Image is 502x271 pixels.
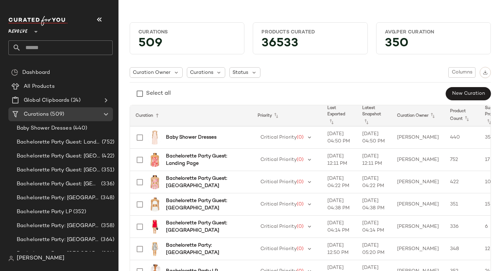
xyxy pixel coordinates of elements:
td: [PERSON_NAME] [391,171,444,193]
th: Latest Snapshot [357,105,391,126]
span: (0) [297,246,304,251]
span: Critical Priority [260,202,297,207]
span: Bachelorette Party: [GEOGRAPHIC_DATA] [17,250,100,258]
span: Critical Priority [260,246,297,251]
span: Baby Shower Dresses [17,124,72,132]
span: Bachelorette Party: [GEOGRAPHIC_DATA] [17,222,100,230]
span: All Products [24,83,55,91]
span: (422) [100,152,114,160]
td: [DATE] 04:14 PM [322,216,357,238]
span: Critical Priority [260,157,297,162]
span: Bachelorette Party Guest: [GEOGRAPHIC_DATA] [17,166,100,174]
span: Curations [24,110,49,118]
td: [DATE] 04:38 PM [357,193,391,216]
span: (0) [297,157,304,162]
div: 509 [133,38,241,51]
th: Priority [252,105,322,126]
span: Bachelorette Party: [GEOGRAPHIC_DATA] [17,194,99,202]
span: New Curation [452,91,485,96]
td: 351 [444,193,479,216]
span: (358) [100,222,114,230]
img: svg%3e [11,69,18,76]
td: [DATE] 04:14 PM [357,216,391,238]
b: Bachelorette Party Guest: Landing Page [166,153,244,167]
span: Bachelorette Party Guest: Landing Page [17,138,100,146]
span: Bachelorette Party LP [17,208,72,216]
b: Bachelorette Party: [GEOGRAPHIC_DATA] [166,242,244,256]
img: svg%3e [483,70,488,75]
span: (0) [297,202,304,207]
span: (364) [99,236,114,244]
span: Dashboard [22,69,50,77]
div: Avg.per Curation [385,29,482,36]
b: Baby Shower Dresses [166,134,216,141]
td: [PERSON_NAME] [391,238,444,260]
span: Critical Priority [260,179,297,185]
td: [DATE] 12:50 PM [322,238,357,260]
span: (509) [49,110,64,118]
th: Curation Owner [391,105,444,126]
td: 348 [444,238,479,260]
button: New Curation [446,87,491,100]
td: 440 [444,126,479,149]
img: LOVF-WD4477_V1.jpg [148,131,162,145]
img: ROWR-WD14_V1.jpg [148,220,162,234]
img: PEXR-WS25_V1.jpg [148,175,162,189]
img: svg%3e [8,256,14,261]
img: MAOU-WS355_V1.jpg [148,153,162,167]
span: (24) [69,96,81,104]
div: Select all [146,90,171,98]
span: Critical Priority [260,224,297,229]
span: Global Clipboards [24,96,69,104]
th: Last Exported [322,105,357,126]
th: Product Count [444,105,479,126]
img: PGEO-WD37_V1.jpg [148,242,162,256]
img: WAIR-WS31_V1.jpg [148,198,162,211]
div: Curations [138,29,236,36]
span: (336) [100,180,114,188]
td: [DATE] 04:22 PM [322,171,357,193]
td: [PERSON_NAME] [391,193,444,216]
button: Columns [448,67,476,78]
td: 336 [444,216,479,238]
td: [PERSON_NAME] [391,126,444,149]
span: Bachelorette Party: [GEOGRAPHIC_DATA] [17,236,99,244]
span: (348) [99,194,114,202]
span: (352) [72,208,86,216]
b: Bachelorette Party Guest: [GEOGRAPHIC_DATA] [166,197,244,212]
span: Bachelorette Party Guest: [GEOGRAPHIC_DATA] [17,180,100,188]
td: [DATE] 05:20 PM [357,238,391,260]
span: (440) [72,124,88,132]
b: Bachelorette Party Guest: [GEOGRAPHIC_DATA] [166,219,244,234]
span: (0) [297,179,304,185]
td: [DATE] 04:50 PM [322,126,357,149]
span: Status [233,69,248,76]
span: Bachelorette Party Guest: [GEOGRAPHIC_DATA] [17,152,100,160]
td: 422 [444,171,479,193]
span: (351) [100,166,114,174]
span: Critical Priority [260,135,297,140]
td: [PERSON_NAME] [391,149,444,171]
span: (0) [297,224,304,229]
div: 350 [379,38,488,51]
td: [DATE] 04:50 PM [357,126,391,149]
b: Bachelorette Party Guest: [GEOGRAPHIC_DATA] [166,175,244,189]
span: (0) [297,135,304,140]
span: (752) [100,138,114,146]
span: Revolve [8,24,28,36]
img: cfy_white_logo.C9jOOHJF.svg [8,16,68,26]
div: 36533 [256,38,364,51]
td: [PERSON_NAME] [391,216,444,238]
th: Curation [130,105,252,126]
td: 752 [444,149,479,171]
td: [DATE] 12:11 PM [357,149,391,171]
td: [DATE] 04:38 PM [322,193,357,216]
span: Curations [190,69,213,76]
span: [PERSON_NAME] [17,254,64,263]
td: [DATE] 12:11 PM [322,149,357,171]
span: Curation Owner [133,69,170,76]
div: Products Curated [261,29,359,36]
span: (324) [100,250,114,258]
span: Columns [451,70,472,75]
td: [DATE] 04:22 PM [357,171,391,193]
